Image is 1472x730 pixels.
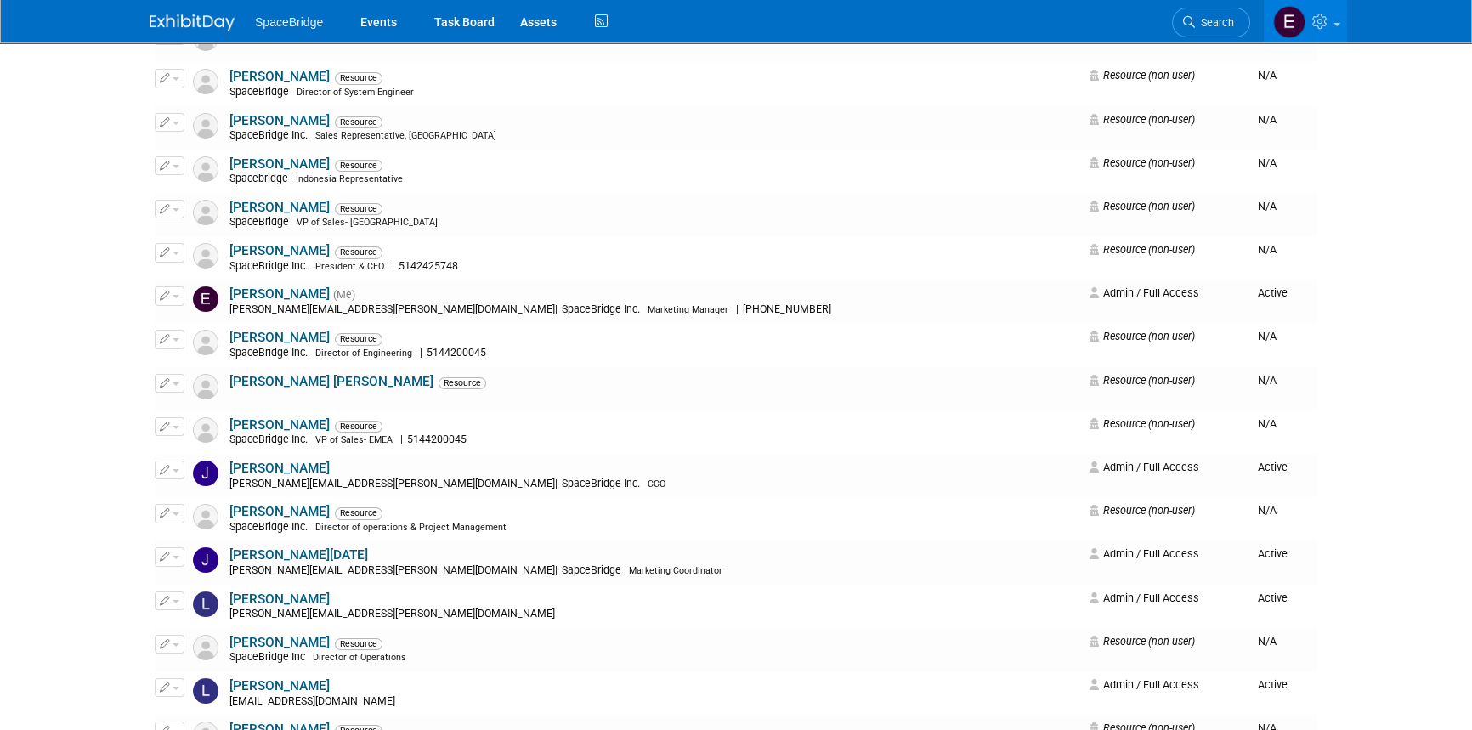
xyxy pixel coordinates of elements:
span: N/A [1258,243,1277,256]
span: SpaceBridge [229,86,294,98]
span: Sales Representative, [GEOGRAPHIC_DATA] [315,130,496,141]
a: [PERSON_NAME] [229,286,330,302]
span: | [555,303,558,315]
span: | [736,303,739,315]
a: [PERSON_NAME] [229,69,330,84]
img: Luminita Oprescu [193,678,218,704]
span: N/A [1258,156,1277,169]
span: Search [1195,16,1234,29]
a: [PERSON_NAME] [229,591,330,607]
span: Marketing Coordinator [629,565,722,576]
span: Marketing Manager [648,304,728,315]
span: N/A [1258,69,1277,82]
span: Active [1258,286,1288,299]
span: SpaceBridge Inc. [558,303,645,315]
span: Resource (non-user) [1090,417,1195,430]
span: 5144200045 [422,347,491,359]
span: Resource (non-user) [1090,374,1195,387]
span: SpaceBridge Inc. [558,478,645,489]
span: SpaceBridge [229,216,294,228]
span: Admin / Full Access [1090,461,1199,473]
span: Resource (non-user) [1090,504,1195,517]
span: Resource (non-user) [1090,69,1195,82]
div: [PERSON_NAME][EMAIL_ADDRESS][PERSON_NAME][DOMAIN_NAME] [229,303,1079,317]
span: SpaceBridge Inc. [229,129,313,141]
a: [PERSON_NAME] [229,678,330,693]
img: Resource [193,113,218,139]
img: Jessica Dahan [193,547,218,573]
span: Director of Engineering [315,348,412,359]
a: [PERSON_NAME] [229,156,330,172]
span: | [420,347,422,359]
a: [PERSON_NAME] [229,504,330,519]
span: Director of System Engineer [297,87,414,98]
span: Active [1258,547,1288,560]
span: CCO [648,478,665,489]
img: Elizabeth Gelerman [1273,6,1305,38]
a: [PERSON_NAME][DATE] [229,547,368,563]
span: Admin / Full Access [1090,547,1199,560]
span: Director of Operations [313,652,406,663]
span: Resource [335,203,382,215]
span: Indonesia Representative [296,173,403,184]
img: Laura Guerra [193,591,218,617]
a: [PERSON_NAME] [229,113,330,128]
div: [PERSON_NAME][EMAIL_ADDRESS][PERSON_NAME][DOMAIN_NAME] [229,608,1079,621]
a: Search [1172,8,1250,37]
span: Active [1258,591,1288,604]
a: [PERSON_NAME] [229,635,330,650]
span: VP of Sales- EMEA [315,434,393,445]
img: Resource [193,374,218,399]
a: [PERSON_NAME] [229,243,330,258]
span: 5142425748 [394,260,463,272]
span: Director of operations & Project Management [315,522,507,533]
span: Resource (non-user) [1090,113,1195,126]
span: Resource [335,116,382,128]
a: [PERSON_NAME] [229,461,330,476]
span: Spacebridge [229,173,293,184]
span: Active [1258,461,1288,473]
img: Resource [193,156,218,182]
span: N/A [1258,374,1277,387]
span: VP of Sales- [GEOGRAPHIC_DATA] [297,217,438,228]
img: Resource [193,635,218,660]
img: Javier Recio [193,461,218,486]
span: [PHONE_NUMBER] [739,303,836,315]
div: [PERSON_NAME][EMAIL_ADDRESS][PERSON_NAME][DOMAIN_NAME] [229,478,1079,491]
span: SpaceBridge Inc. [229,521,313,533]
span: Resource (non-user) [1090,200,1195,212]
span: N/A [1258,330,1277,342]
span: Resource (non-user) [1090,243,1195,256]
span: President & CEO [315,261,384,272]
a: [PERSON_NAME] [229,330,330,345]
span: Admin / Full Access [1090,591,1199,604]
span: Resource [335,246,382,258]
img: Resource [193,69,218,94]
img: Elizabeth Gelerman [193,286,218,312]
a: [PERSON_NAME] [229,417,330,433]
span: Resource [335,421,382,433]
img: Resource [193,504,218,529]
img: Resource [193,200,218,225]
span: SpaceBridge Inc. [229,347,313,359]
span: Resource [335,638,382,650]
span: N/A [1258,417,1277,430]
span: N/A [1258,504,1277,517]
span: Active [1258,678,1288,691]
span: | [555,478,558,489]
div: [EMAIL_ADDRESS][DOMAIN_NAME] [229,695,1079,709]
span: Resource [335,160,382,172]
span: SpaceBridge Inc. [229,433,313,445]
span: Admin / Full Access [1090,678,1199,691]
span: | [392,260,394,272]
span: 5144200045 [403,433,472,445]
span: Admin / Full Access [1090,286,1199,299]
span: Resource (non-user) [1090,156,1195,169]
img: Resource [193,243,218,269]
span: SpaceBridge Inc. [229,260,313,272]
span: SapceBridge [558,564,626,576]
span: Resource [335,72,382,84]
a: [PERSON_NAME] [PERSON_NAME] [229,374,433,389]
span: SpaceBridge Inc [229,651,310,663]
img: Resource [193,330,218,355]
